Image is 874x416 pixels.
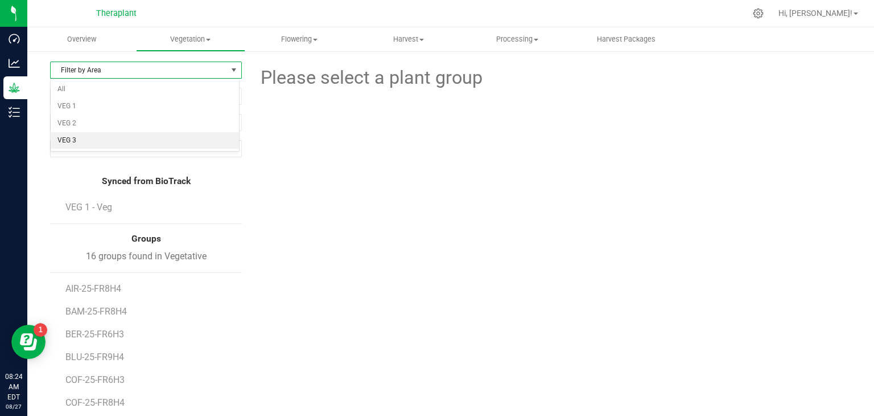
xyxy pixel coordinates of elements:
[354,34,462,44] span: Harvest
[11,325,46,359] iframe: Resource center
[27,27,136,51] a: Overview
[65,202,112,213] span: VEG 1 - Veg
[50,250,242,263] div: 16 groups found in Vegetative
[65,374,125,385] span: COF-25-FR6H3
[96,9,137,18] span: Theraplant
[9,33,20,44] inline-svg: Dashboard
[65,397,125,408] span: COF-25-FR8H4
[5,372,22,402] p: 08:24 AM EDT
[751,8,765,19] div: Manage settings
[246,34,353,44] span: Flowering
[50,175,242,188] div: Synced from BioTrack
[259,64,483,92] span: Please select a plant group
[137,34,244,44] span: Vegetation
[52,34,112,44] span: Overview
[65,306,127,317] span: BAM-25-FR8H4
[354,27,463,51] a: Harvest
[5,402,22,411] p: 08/27
[51,132,239,149] li: VEG 3
[34,323,47,337] iframe: Resource center unread badge
[50,233,242,246] div: Groups
[582,34,671,44] span: Harvest Packages
[65,283,121,294] span: AIR-25-FR8H4
[9,107,20,118] inline-svg: Inventory
[572,27,681,51] a: Harvest Packages
[65,352,124,362] span: BLU-25-FR9H4
[51,62,227,78] span: Filter by Area
[51,98,239,115] li: VEG 1
[136,27,245,51] a: Vegetation
[463,34,571,44] span: Processing
[463,27,571,51] a: Processing
[51,81,239,98] li: All
[51,115,239,132] li: VEG 2
[245,27,354,51] a: Flowering
[227,62,241,78] span: select
[9,82,20,93] inline-svg: Grow
[9,58,20,69] inline-svg: Analytics
[778,9,852,18] span: Hi, [PERSON_NAME]!
[65,329,124,340] span: BER-25-FR6H3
